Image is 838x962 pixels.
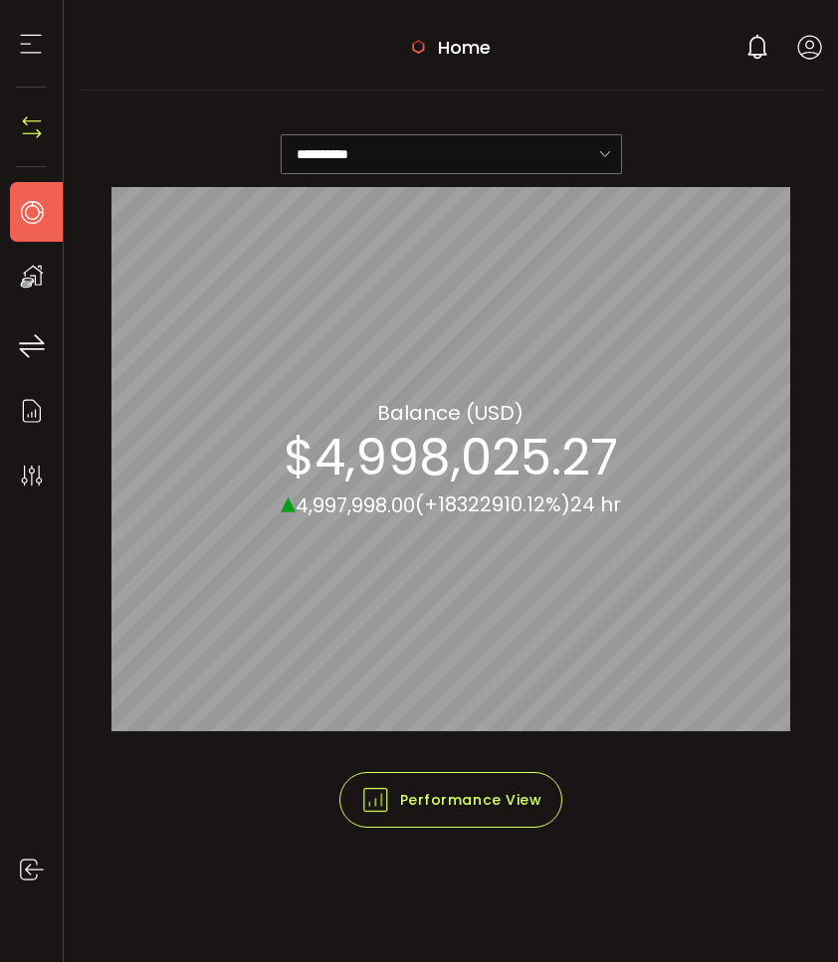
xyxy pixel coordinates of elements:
span: 24 hr [570,489,621,517]
img: N4P5cjLOiQAAAABJRU5ErkJggg== [17,112,47,142]
section: $4,998,025.27 [284,428,618,487]
span: (+18322910.12%) [415,489,570,517]
span: 4,997,998.00 [296,491,415,519]
span: ▴ [281,481,296,523]
span: Home [438,34,491,61]
span: Performance View [360,785,542,815]
button: Performance View [339,772,563,828]
section: Balance (USD) [377,398,524,428]
iframe: Chat Widget [599,747,838,962]
div: 聊天小工具 [599,747,838,962]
